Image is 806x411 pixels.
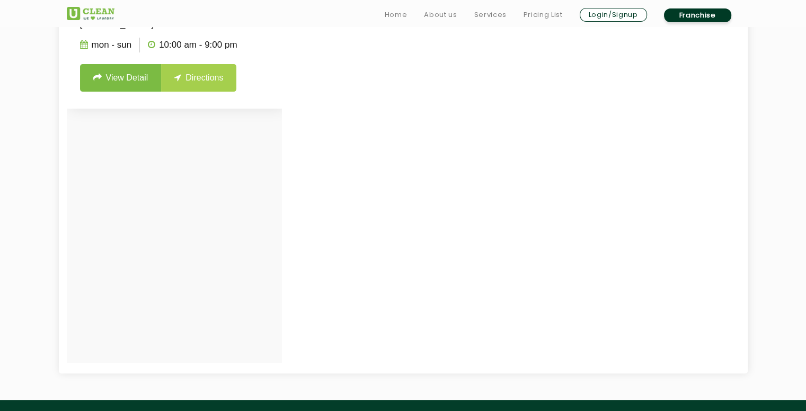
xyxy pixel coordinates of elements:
[385,8,408,21] a: Home
[664,8,731,22] a: Franchise
[524,8,563,21] a: Pricing List
[424,8,457,21] a: About us
[580,8,647,22] a: Login/Signup
[80,64,162,92] a: View Detail
[80,38,132,52] p: Mon - Sun
[67,7,114,20] img: UClean Laundry and Dry Cleaning
[148,38,237,52] p: 10:00 AM - 9:00 PM
[161,64,236,92] a: Directions
[474,8,506,21] a: Services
